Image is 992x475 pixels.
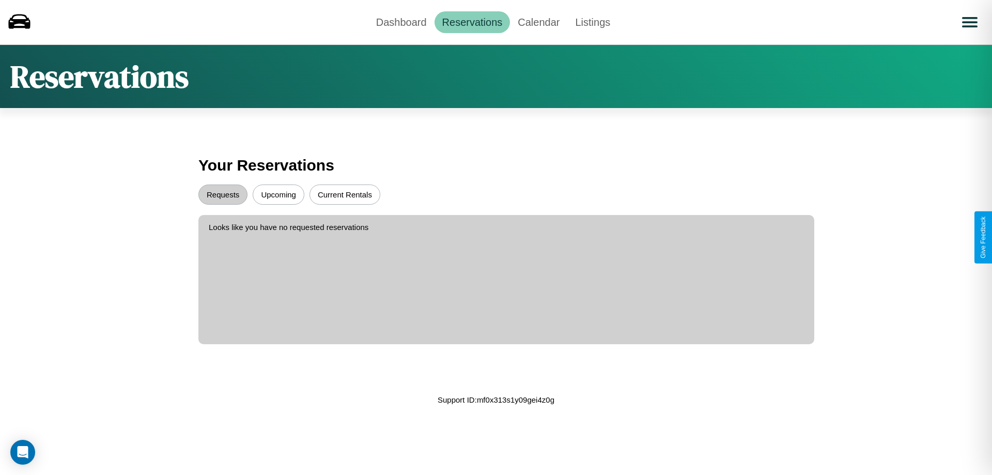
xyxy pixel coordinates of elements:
[253,185,304,205] button: Upcoming
[10,55,189,98] h1: Reservations
[435,11,510,33] a: Reservations
[567,11,618,33] a: Listings
[198,185,247,205] button: Requests
[955,8,984,37] button: Open menu
[309,185,380,205] button: Current Rentals
[368,11,435,33] a: Dashboard
[980,217,987,258] div: Give Feedback
[438,393,554,407] p: Support ID: mf0x313s1y09gei4z0g
[510,11,567,33] a: Calendar
[209,220,804,234] p: Looks like you have no requested reservations
[198,151,794,179] h3: Your Reservations
[10,440,35,465] div: Open Intercom Messenger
